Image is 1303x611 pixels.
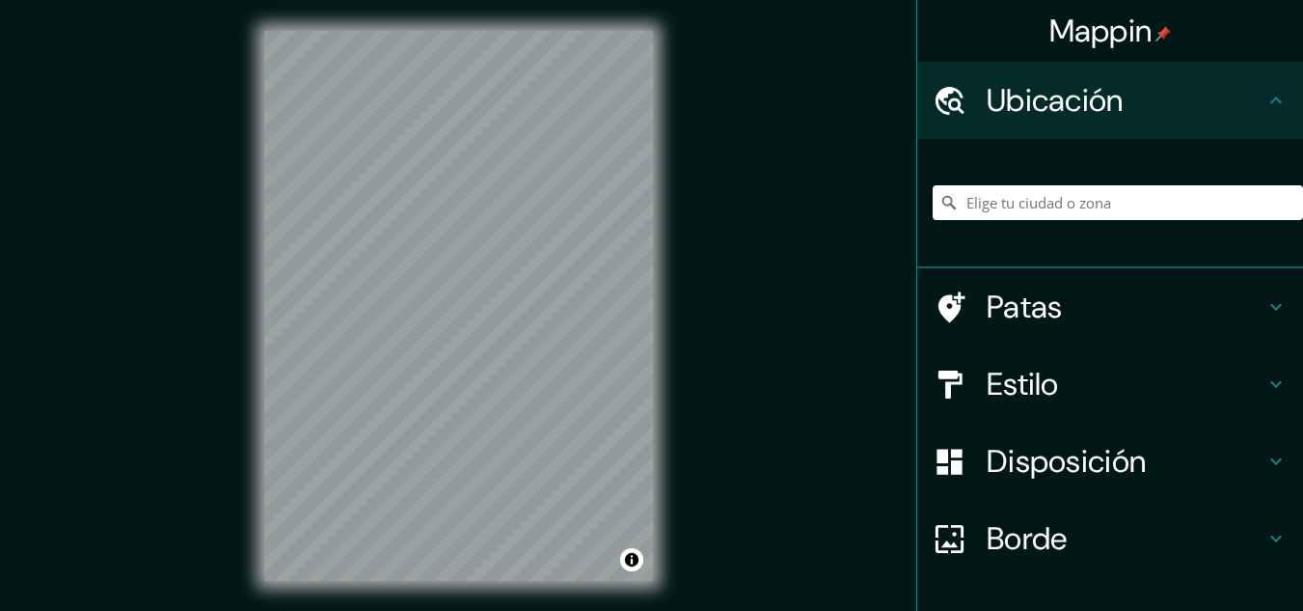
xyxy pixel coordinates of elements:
font: Ubicación [987,80,1124,121]
font: Disposición [987,441,1146,482]
div: Borde [917,500,1303,577]
div: Estilo [917,346,1303,423]
img: pin-icon.png [1155,26,1171,42]
font: Estilo [987,364,1059,404]
font: Borde [987,518,1068,559]
font: Mappin [1049,11,1153,51]
div: Patas [917,268,1303,346]
input: Elige tu ciudad o zona [933,185,1303,220]
div: Disposición [917,423,1303,500]
div: Ubicación [917,62,1303,139]
canvas: Mapa [264,31,653,581]
button: Activar o desactivar atribución [620,548,643,571]
font: Patas [987,287,1063,327]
